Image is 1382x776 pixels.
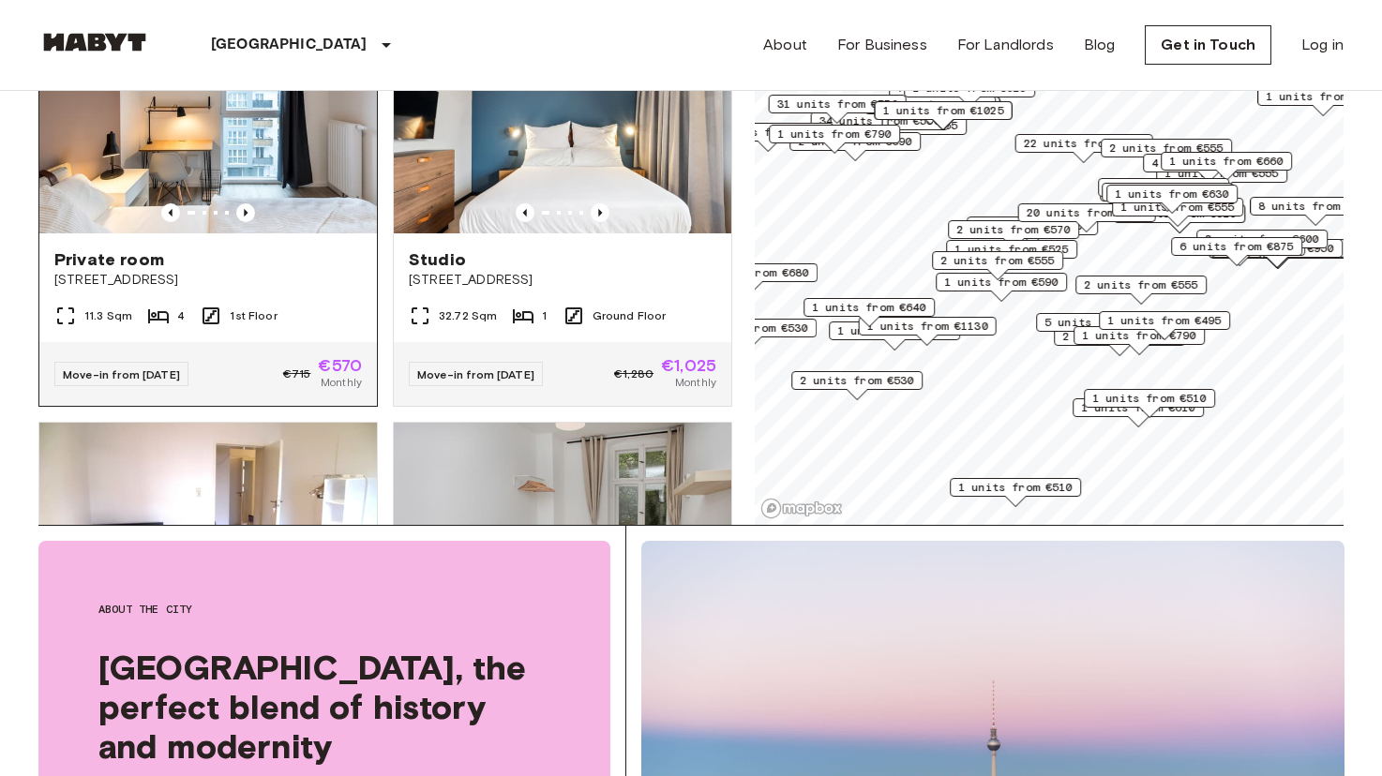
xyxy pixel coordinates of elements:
span: 22 units from €530 [1024,135,1145,152]
span: 1 units from €980 [1266,88,1380,105]
div: Map marker [946,240,1077,269]
span: 1 [542,307,547,324]
span: €1,025 [661,357,716,374]
img: Marketing picture of unit DE-01-481-006-01 [394,8,731,233]
div: Map marker [702,123,834,152]
div: Map marker [1018,203,1156,232]
a: For Landlords [957,34,1054,56]
span: 20 units from €575 [1027,204,1148,221]
img: Marketing picture of unit DE-01-12-003-01Q [39,8,377,233]
a: About [763,34,807,56]
span: 2 units from €600 [1205,231,1319,247]
span: 1 units from €590 [944,274,1059,291]
div: Map marker [791,371,923,400]
span: 4 [177,307,185,324]
p: [GEOGRAPHIC_DATA] [211,34,368,56]
div: Map marker [1075,276,1207,305]
span: Private room [54,248,164,271]
span: 1 units from €1130 [867,318,988,335]
div: Map marker [1015,134,1153,163]
span: 1 units from €640 [1110,184,1224,201]
div: Map marker [1036,313,1167,342]
button: Previous image [516,203,534,222]
span: Studio [409,248,466,271]
span: 1 units from €660 [1169,153,1284,170]
button: Previous image [591,203,609,222]
div: Map marker [769,95,907,124]
div: Map marker [1084,389,1215,418]
a: Blog [1084,34,1116,56]
div: Map marker [769,125,900,154]
span: 5 units from €950 [1220,240,1334,257]
div: Map marker [1250,197,1381,226]
span: 1 units from €510 [958,479,1073,496]
span: 2 units from €570 [956,221,1071,238]
a: For Business [837,34,927,56]
div: Map marker [1102,183,1233,212]
span: 4 units from €530 [694,320,808,336]
div: Map marker [1196,230,1328,259]
div: Map marker [1098,178,1229,207]
span: 2 units from €530 [800,372,914,389]
span: 1 units from €640 [812,299,926,316]
div: Map marker [875,101,1013,130]
img: Habyt [38,33,151,52]
span: 3 units from €605 [975,217,1089,234]
span: 2 units from €690 [798,133,912,150]
span: 6 units from €875 [1179,238,1294,255]
span: 1 units from €495 [1107,312,1222,329]
span: 1 units from €660 [711,124,825,141]
span: 1 units from €790 [1082,327,1196,344]
span: €1,280 [614,366,653,382]
div: Map marker [1074,326,1205,355]
div: Map marker [1161,152,1292,181]
div: Map marker [932,251,1063,280]
span: 1 units from €645 [1106,179,1221,196]
span: 2 units from €555 [940,252,1055,269]
span: About the city [98,601,550,618]
div: Map marker [829,321,960,351]
div: Map marker [889,79,1020,108]
span: 1 units from €510 [1092,390,1207,407]
span: 1 units from €630 [1115,186,1229,202]
div: Map marker [1099,311,1230,340]
span: 1 units from €610 [1081,399,1195,416]
div: Map marker [804,298,935,327]
span: 1 units from €570 [837,322,952,339]
a: Marketing picture of unit DE-01-12-003-01QPrevious imagePrevious imagePrivate room[STREET_ADDRESS... [38,7,378,407]
span: €715 [283,366,311,382]
button: Previous image [236,203,255,222]
span: Monthly [321,374,362,391]
img: Marketing picture of unit DE-01-029-04M [39,423,377,648]
span: 1 units from €680 [695,264,809,281]
span: [STREET_ADDRESS] [409,271,716,290]
span: Move-in from [DATE] [417,367,534,381]
div: Map marker [967,216,1098,246]
span: Ground Floor [593,307,667,324]
span: 1 units from €790 [777,126,892,142]
button: Previous image [161,203,180,222]
div: Map marker [904,79,1035,108]
span: 5 units from €590 [1044,314,1159,331]
a: Marketing picture of unit DE-01-481-006-01Previous imagePrevious imageStudio[STREET_ADDRESS]32.72... [393,7,732,407]
span: 1 units from €525 [954,241,1069,258]
div: Map marker [1101,139,1232,168]
img: Marketing picture of unit DE-01-233-02M [394,423,731,648]
div: Map marker [1171,237,1302,266]
span: 2 units from €555 [1109,140,1224,157]
span: €570 [318,357,362,374]
span: 11.3 Sqm [84,307,132,324]
span: Move-in from [DATE] [63,367,180,381]
a: Log in [1301,34,1344,56]
span: [STREET_ADDRESS] [54,271,362,290]
span: 1 units from €1025 [883,102,1004,119]
div: Map marker [950,478,1081,507]
div: Map marker [936,273,1067,302]
span: 2 units from €555 [1084,276,1198,293]
div: Map marker [859,317,997,346]
span: 1st Floor [230,307,277,324]
a: Get in Touch [1145,25,1271,65]
div: Map marker [1143,154,1274,183]
span: 4 units from €660 [1151,155,1266,172]
span: [GEOGRAPHIC_DATA], the perfect blend of history and modernity [98,648,550,766]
